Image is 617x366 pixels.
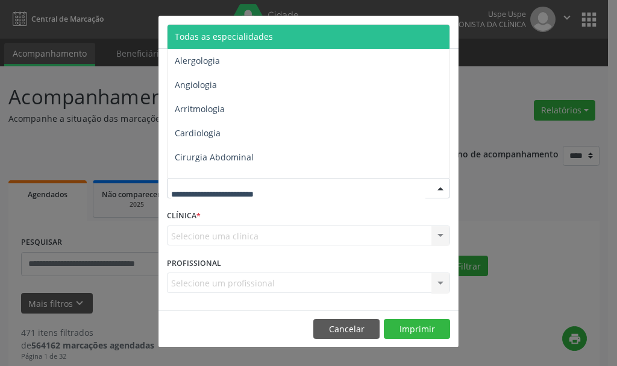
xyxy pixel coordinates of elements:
span: Alergologia [175,55,220,66]
span: Todas as especialidades [175,31,273,42]
span: Arritmologia [175,103,225,115]
span: Cirurgia Bariatrica [175,175,249,187]
label: PROFISSIONAL [167,254,221,273]
h5: Relatório de agendamentos [167,24,305,40]
label: CLÍNICA [167,207,201,226]
span: Angiologia [175,79,217,90]
button: Close [434,16,459,45]
span: Cardiologia [175,127,221,139]
button: Imprimir [384,319,450,339]
span: Cirurgia Abdominal [175,151,254,163]
button: Cancelar [313,319,380,339]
